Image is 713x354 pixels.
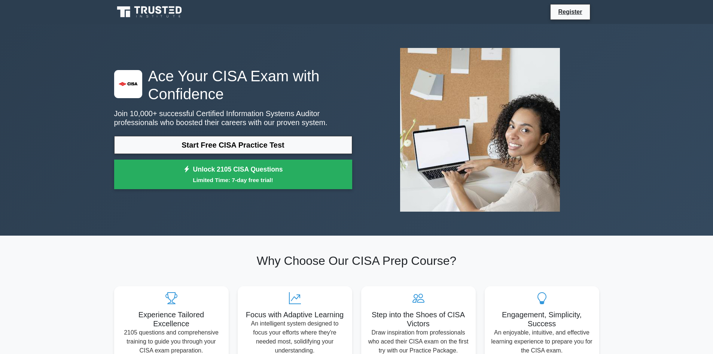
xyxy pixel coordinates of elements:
[554,7,586,16] a: Register
[491,310,593,328] h5: Engagement, Simplicity, Success
[120,310,223,328] h5: Experience Tailored Excellence
[367,310,470,328] h5: Step into the Shoes of CISA Victors
[244,310,346,319] h5: Focus with Adaptive Learning
[114,109,352,127] p: Join 10,000+ successful Certified Information Systems Auditor professionals who boosted their car...
[124,176,343,184] small: Limited Time: 7-day free trial!
[114,160,352,190] a: Unlock 2105 CISA QuestionsLimited Time: 7-day free trial!
[114,136,352,154] a: Start Free CISA Practice Test
[114,67,352,103] h1: Ace Your CISA Exam with Confidence
[114,254,599,268] h2: Why Choose Our CISA Prep Course?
